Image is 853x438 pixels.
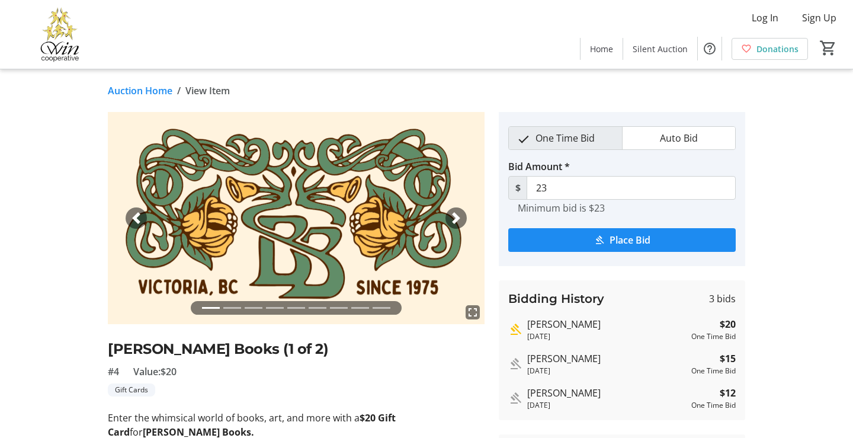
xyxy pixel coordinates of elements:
img: Victoria Women In Need Community Cooperative's Logo [7,5,113,64]
div: [PERSON_NAME] [527,317,687,331]
div: One Time Bid [691,331,736,342]
label: Bid Amount * [508,159,570,174]
mat-icon: Highest bid [508,322,522,337]
img: Image [108,112,485,324]
span: Home [590,43,613,55]
div: One Time Bid [691,366,736,376]
a: Home [581,38,623,60]
strong: $12 [720,386,736,400]
a: Silent Auction [623,38,697,60]
span: Place Bid [610,233,650,247]
div: [DATE] [527,366,687,376]
div: [DATE] [527,400,687,411]
button: Log In [742,8,788,27]
mat-icon: Outbid [508,391,522,405]
tr-hint: Minimum bid is $23 [518,202,605,214]
span: 3 bids [709,292,736,306]
strong: $20 [720,317,736,331]
h3: Bidding History [508,290,604,308]
button: Place Bid [508,228,736,252]
span: Log In [752,11,778,25]
tr-label-badge: Gift Cards [108,383,155,397]
a: Donations [732,38,808,60]
span: Auto Bid [653,127,705,149]
div: [DATE] [527,331,687,342]
div: [PERSON_NAME] [527,351,687,366]
div: One Time Bid [691,400,736,411]
span: One Time Bid [528,127,602,149]
span: View Item [185,84,230,98]
span: Sign Up [802,11,836,25]
button: Help [698,37,721,60]
button: Cart [817,37,839,59]
button: Sign Up [793,8,846,27]
mat-icon: Outbid [508,357,522,371]
h2: [PERSON_NAME] Books (1 of 2) [108,338,485,360]
span: #4 [108,365,119,379]
div: [PERSON_NAME] [527,386,687,400]
span: / [177,84,181,98]
span: Donations [756,43,799,55]
mat-icon: fullscreen [466,305,480,319]
span: Value: $20 [133,365,177,379]
a: Auction Home [108,84,172,98]
span: Silent Auction [633,43,688,55]
strong: $15 [720,351,736,366]
span: $ [508,176,527,200]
